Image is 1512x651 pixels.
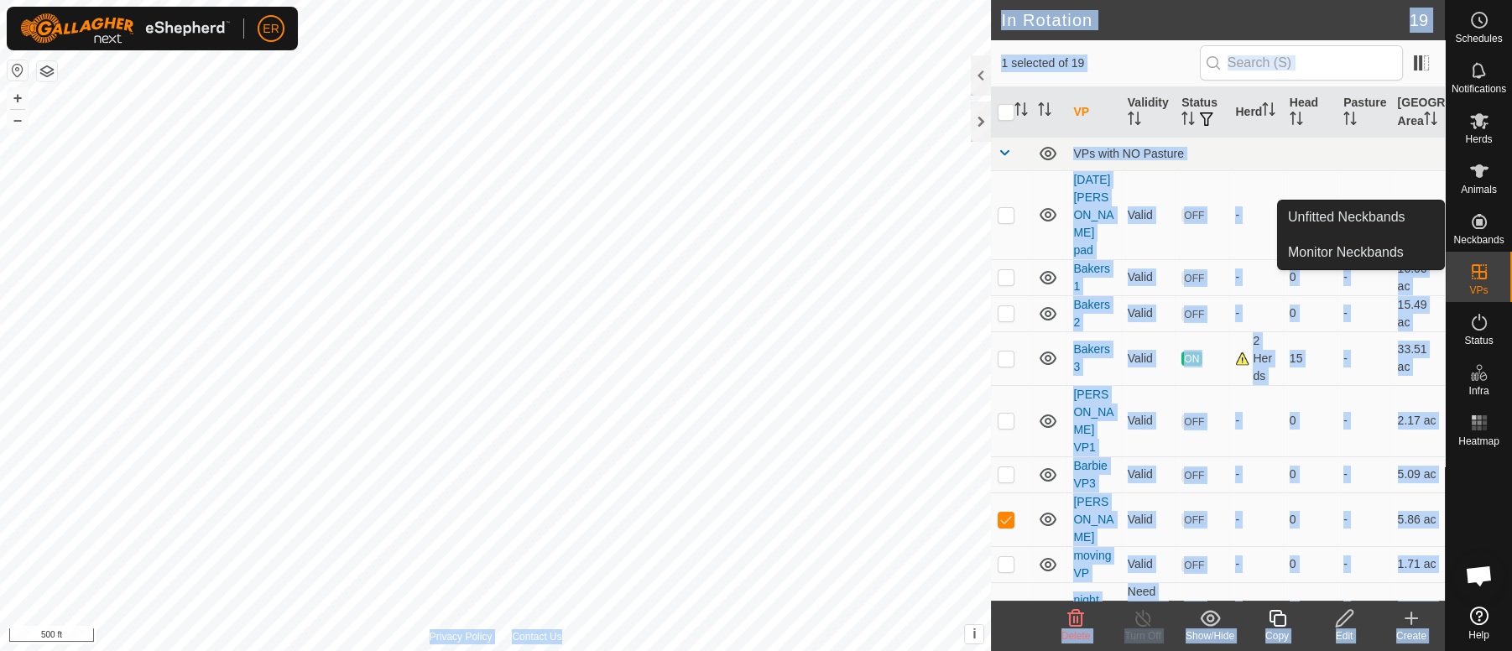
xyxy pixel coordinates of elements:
[1243,628,1311,643] div: Copy
[1283,385,1337,456] td: 0
[1278,201,1444,234] a: Unfitted Neckbands
[1121,331,1175,385] td: Valid
[1458,436,1499,446] span: Heatmap
[1391,546,1445,582] td: 1.71 ac
[1073,262,1110,293] a: Bakers 1
[512,629,561,644] a: Contact Us
[1001,55,1199,72] span: 1 selected of 19
[1121,295,1175,331] td: Valid
[1235,332,1275,385] div: 2 Herds
[1109,628,1176,643] div: Turn Off
[1128,114,1141,128] p-sorticon: Activate to sort
[1181,307,1207,321] span: OFF
[1235,555,1275,573] div: -
[1200,45,1403,81] input: Search (S)
[1288,242,1404,263] span: Monitor Neckbands
[1446,600,1512,647] a: Help
[1181,208,1207,222] span: OFF
[1283,259,1337,295] td: 0
[1181,558,1207,572] span: OFF
[1001,10,1409,30] h2: In Rotation
[1181,468,1207,482] span: OFF
[1311,628,1378,643] div: Edit
[1283,295,1337,331] td: 0
[1337,331,1390,385] td: -
[1391,385,1445,456] td: 2.17 ac
[1465,134,1492,144] span: Herds
[1461,185,1497,195] span: Animals
[1073,495,1113,544] a: [PERSON_NAME]
[1181,352,1202,366] span: ON
[1391,170,1445,259] td: 9.51 ac
[1073,388,1113,454] a: [PERSON_NAME] VP1
[1073,147,1438,160] div: VPs with NO Pasture
[1343,114,1357,128] p-sorticon: Activate to sort
[1424,114,1437,128] p-sorticon: Activate to sort
[1337,546,1390,582] td: -
[1061,630,1091,642] span: Delete
[1038,105,1051,118] p-sorticon: Activate to sort
[1337,295,1390,331] td: -
[20,13,230,44] img: Gallagher Logo
[1410,8,1428,33] span: 19
[1288,207,1405,227] span: Unfitted Neckbands
[1121,546,1175,582] td: Valid
[1283,456,1337,492] td: 0
[1391,87,1445,138] th: [GEOGRAPHIC_DATA] Area
[1235,601,1275,618] div: -
[1073,549,1111,580] a: moving VP
[8,88,28,108] button: +
[1337,492,1390,546] td: -
[1073,298,1110,329] a: Bakers 2
[430,629,493,644] a: Privacy Policy
[1391,456,1445,492] td: 5.09 ac
[1121,582,1175,636] td: Need watering point
[1337,456,1390,492] td: -
[1391,259,1445,295] td: 10.06 ac
[263,20,279,38] span: ER
[1283,170,1337,259] td: 0
[1073,342,1110,373] a: Bakers 3
[1337,385,1390,456] td: -
[1454,550,1504,601] div: Open chat
[1464,336,1493,346] span: Status
[1235,412,1275,430] div: -
[1121,170,1175,259] td: Valid
[1073,593,1113,624] a: night pasture
[1121,259,1175,295] td: Valid
[1121,87,1175,138] th: Validity
[1452,84,1506,94] span: Notifications
[1391,492,1445,546] td: 5.86 ac
[1121,385,1175,456] td: Valid
[1337,582,1390,636] td: -
[1235,206,1275,224] div: -
[1235,305,1275,322] div: -
[1181,414,1207,429] span: OFF
[1453,235,1504,245] span: Neckbands
[1181,114,1195,128] p-sorticon: Activate to sort
[1228,87,1282,138] th: Herd
[1283,582,1337,636] td: 0
[1278,236,1444,269] li: Monitor Neckbands
[1283,492,1337,546] td: 0
[1468,630,1489,640] span: Help
[1066,87,1120,138] th: VP
[1468,386,1489,396] span: Infra
[1290,114,1303,128] p-sorticon: Activate to sort
[1181,271,1207,285] span: OFF
[1121,492,1175,546] td: Valid
[1337,87,1390,138] th: Pasture
[1235,466,1275,483] div: -
[1283,546,1337,582] td: 0
[965,625,983,643] button: i
[1235,511,1275,529] div: -
[1073,173,1113,257] a: [DATE] [PERSON_NAME] pad
[1262,105,1275,118] p-sorticon: Activate to sort
[1391,295,1445,331] td: 15.49 ac
[1455,34,1502,44] span: Schedules
[1337,170,1390,259] td: -
[1121,456,1175,492] td: Valid
[1014,105,1028,118] p-sorticon: Activate to sort
[1235,268,1275,286] div: -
